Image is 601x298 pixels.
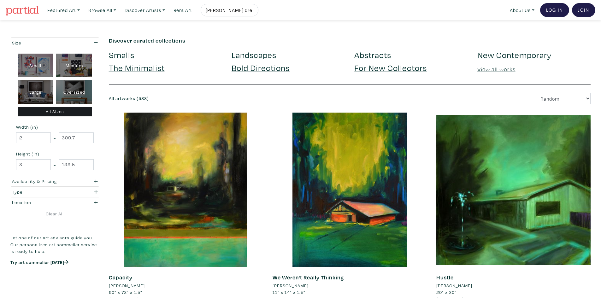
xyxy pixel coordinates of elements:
a: For New Collectors [354,62,427,73]
a: Discover Artists [122,4,168,17]
span: 11" x 14" x 1.5" [273,289,305,295]
a: Bold Directions [232,62,290,73]
li: [PERSON_NAME] [109,282,145,289]
a: Capacity [109,274,133,281]
button: Type [10,187,99,197]
div: All Sizes [18,107,92,117]
div: Availability & Pricing [12,178,74,185]
span: - [54,134,56,142]
button: Location [10,197,99,208]
h6: All artworks (588) [109,96,345,101]
a: About Us [507,4,537,17]
p: Let one of our art advisors guide you. Our personalized art sommelier service is ready to help. [10,234,99,255]
div: Small [18,54,54,78]
a: Join [572,3,595,17]
button: Size [10,38,99,48]
a: Rent Art [171,4,195,17]
input: Search [205,6,252,14]
li: [PERSON_NAME] [273,282,309,289]
a: [PERSON_NAME] [273,282,427,289]
a: Smalls [109,49,134,60]
small: Height (in) [16,152,94,156]
div: Size [12,39,74,46]
a: Browse All [85,4,119,17]
div: Medium [56,54,92,78]
a: Clear All [10,210,99,217]
span: 60" x 72" x 1.5" [109,289,142,295]
a: Abstracts [354,49,391,60]
div: Large [18,80,54,104]
iframe: Customer reviews powered by Trustpilot [10,272,99,285]
span: - [54,161,56,169]
a: Log In [540,3,569,17]
li: [PERSON_NAME] [436,282,472,289]
div: Location [12,199,74,206]
div: Oversized [56,80,92,104]
a: Featured Art [44,4,83,17]
a: [PERSON_NAME] [436,282,591,289]
button: Availability & Pricing [10,176,99,187]
small: Width (in) [16,125,94,129]
a: [PERSON_NAME] [109,282,263,289]
a: Try art sommelier [DATE] [10,259,68,265]
a: Landscapes [232,49,276,60]
div: Type [12,189,74,196]
a: The Minimalist [109,62,165,73]
a: We Weren't Really Thinking [273,274,344,281]
span: 20" x 20" [436,289,457,295]
a: View all works [477,66,516,73]
a: New Contemporary [477,49,551,60]
a: Hustle [436,274,454,281]
h6: Discover curated collections [109,37,591,44]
